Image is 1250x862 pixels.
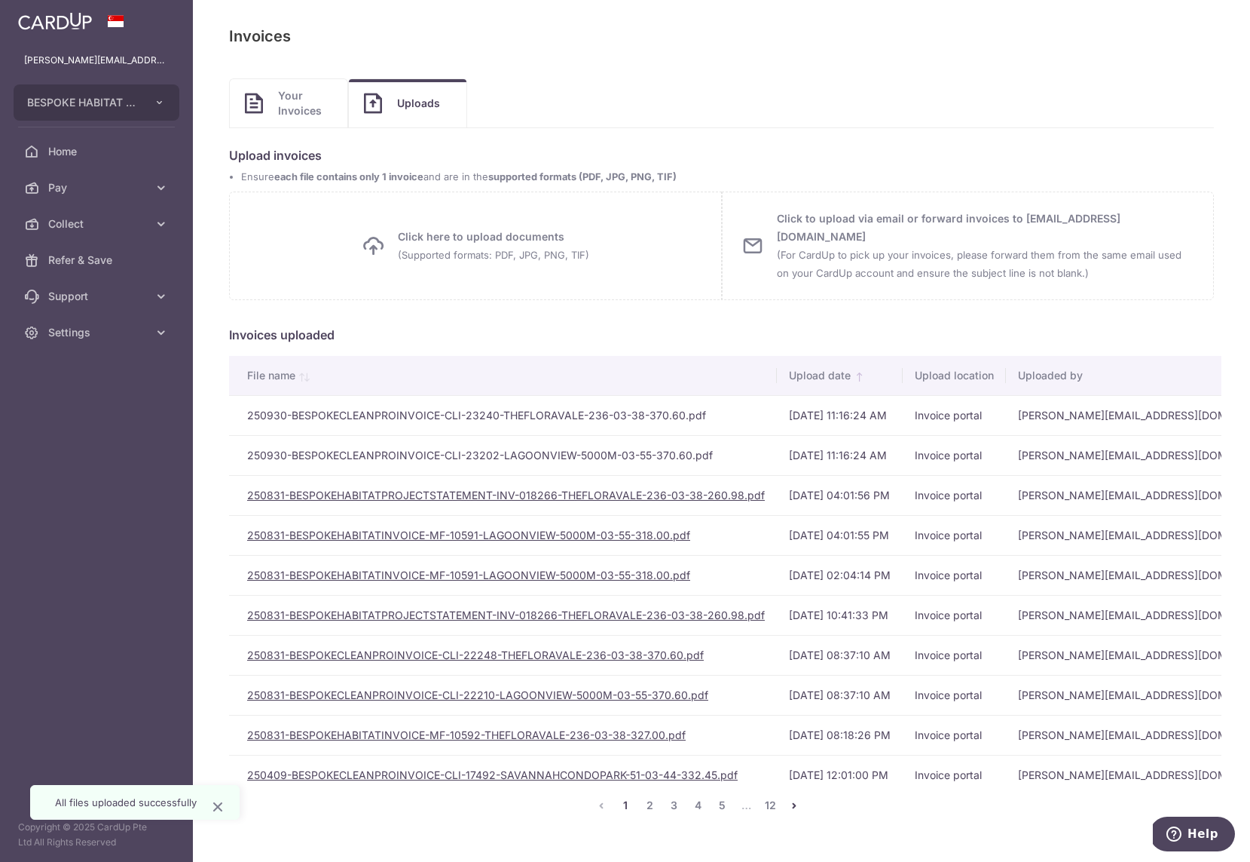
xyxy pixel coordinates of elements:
[777,675,903,715] td: [DATE] 08:37:10 AM
[777,475,903,515] td: [DATE] 04:01:56 PM
[777,395,903,435] td: [DATE] 11:16:24 AM
[55,795,197,810] div: All files uploaded successfully
[247,689,708,701] a: 250831-BESPOKECLEANPROINVOICE-CLI-22210-LAGOONVIEW-5000M-03-55-370.60.pdf
[777,249,1181,279] small: (For CardUp to pick up your invoices, please forward them from the same email used on your CardUp...
[229,24,291,48] p: Invoices
[349,79,466,127] a: Uploads
[229,146,1214,164] p: Upload invoices
[903,515,1006,555] td: Invoice portal
[230,79,347,127] a: Your Invoices
[278,88,332,118] span: Your Invoices
[903,675,1006,715] td: Invoice portal
[24,53,169,68] p: [PERSON_NAME][EMAIL_ADDRESS][DOMAIN_NAME]
[48,216,148,232] span: Collect
[364,93,382,114] img: Invoice icon Image
[48,180,148,195] span: Pay
[777,210,1196,282] span: Click to upload via email or forward invoices to [EMAIL_ADDRESS][DOMAIN_NAME]
[397,96,451,111] span: Uploads
[229,356,777,395] th: File name: activate to sort column ascending
[247,569,690,581] a: 250831-BESPOKEHABITATINVOICE-MF-10591-LAGOONVIEW-5000M-03-55-318.00.pdf
[241,170,1214,184] li: Ensure and are in the
[209,798,227,816] button: Close
[777,515,903,555] td: [DATE] 04:01:55 PM
[48,325,148,340] span: Settings
[27,95,139,110] span: BESPOKE HABITAT SHEN PTE. LTD.
[229,395,777,435] td: 250930-BESPOKECLEANPROINVOICE-CLI-23240-THEFLORAVALE-236-03-38-370.60.pdf
[247,768,738,781] a: 250409-BESPOKECLEANPROINVOICE-CLI-17492-SAVANNAHCONDOPARK-51-03-44-332.45.pdf
[665,796,683,814] a: 3
[48,253,148,268] span: Refer & Save
[229,326,1214,344] h5: Invoices uploaded
[903,395,1006,435] td: Invoice portal
[1153,817,1235,854] iframe: Opens a widget where you can find more information
[777,356,903,395] th: Upload date: activate to sort column ascending
[737,796,755,814] a: …
[398,249,589,261] small: (Supported formats: PDF, JPG, PNG, TIF)
[689,796,707,814] a: 4
[488,171,677,183] b: supported formats (PDF, JPG, PNG, TIF)
[247,729,686,741] a: 250831-BESPOKEHABITATINVOICE-MF-10592-THEFLORAVALE-236-03-38-327.00.pdf
[640,796,659,814] a: 2
[247,609,765,621] a: 250831-BESPOKEHABITATPROJECTSTATEMENT-INV-018266-THEFLORAVALE-236-03-38-260.98.pdf
[903,555,1006,595] td: Invoice portal
[903,715,1006,755] td: Invoice portal
[903,475,1006,515] td: Invoice portal
[777,595,903,635] td: [DATE] 10:41:33 PM
[777,555,903,595] td: [DATE] 02:04:14 PM
[903,635,1006,675] td: Invoice portal
[777,635,903,675] td: [DATE] 08:37:10 AM
[616,796,634,814] a: 1
[777,755,903,795] td: [DATE] 12:01:00 PM
[245,93,263,114] img: Invoice icon Image
[903,755,1006,795] td: Invoice portal
[722,192,1215,300] a: Click to upload via email or forward invoices to [EMAIL_ADDRESS][DOMAIN_NAME] (For CardUp to pick...
[713,796,731,814] a: 5
[247,649,704,661] a: 250831-BESPOKECLEANPROINVOICE-CLI-22248-THEFLORAVALE-236-03-38-370.60.pdf
[229,435,777,475] td: 250930-BESPOKECLEANPROINVOICE-CLI-23202-LAGOONVIEW-5000M-03-55-370.60.pdf
[903,435,1006,475] td: Invoice portal
[777,435,903,475] td: [DATE] 11:16:24 AM
[14,84,179,121] button: BESPOKE HABITAT SHEN PTE. LTD.
[777,715,903,755] td: [DATE] 08:18:26 PM
[274,171,423,183] b: each file contains only 1 invoice
[18,12,92,30] img: CardUp
[398,228,589,264] span: Click here to upload documents
[761,796,779,814] a: 12
[48,289,148,304] span: Support
[247,529,690,541] a: 250831-BESPOKEHABITATINVOICE-MF-10591-LAGOONVIEW-5000M-03-55-318.00.pdf
[247,489,765,502] a: 250831-BESPOKEHABITATPROJECTSTATEMENT-INV-018266-THEFLORAVALE-236-03-38-260.98.pdf
[48,144,148,159] span: Home
[903,595,1006,635] td: Invoice portal
[903,356,1006,395] th: Upload location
